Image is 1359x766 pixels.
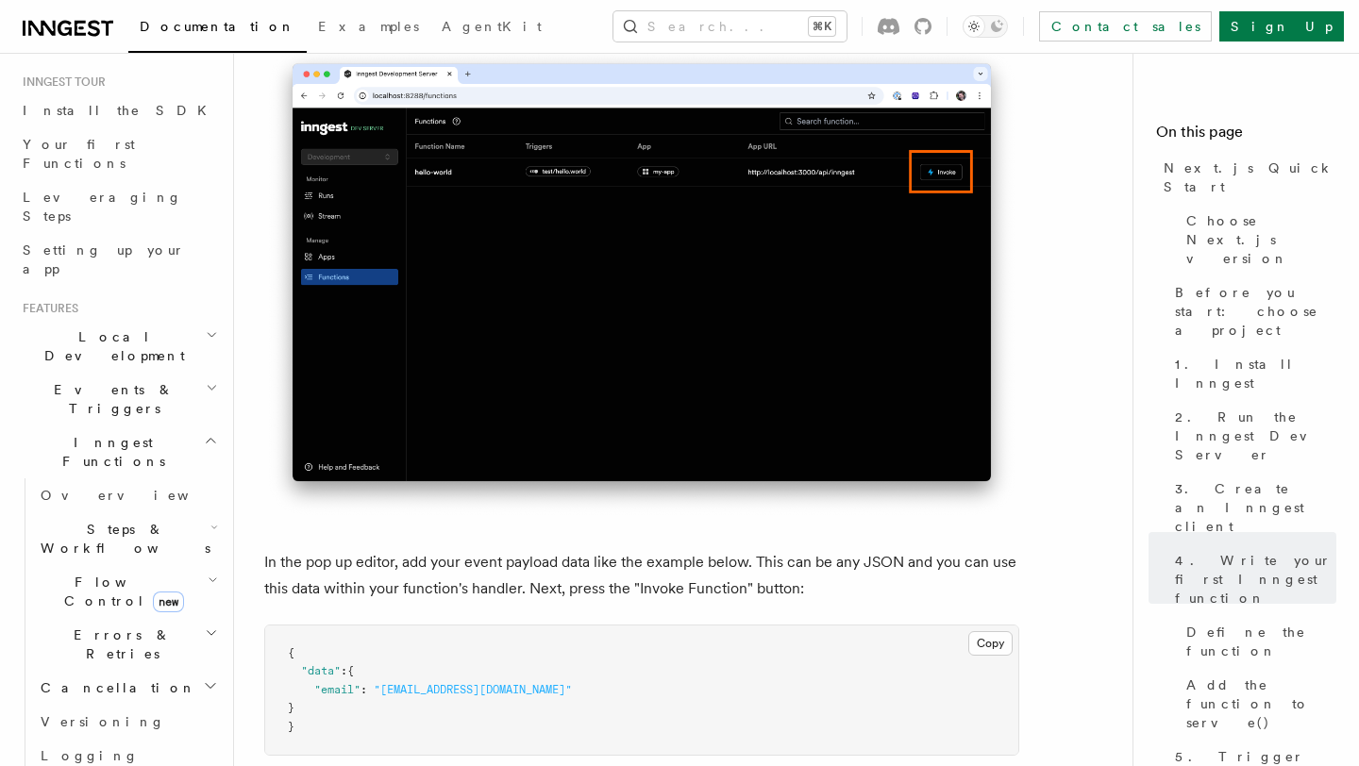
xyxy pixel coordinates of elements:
a: 1. Install Inngest [1167,347,1336,400]
span: Overview [41,488,235,503]
span: "[EMAIL_ADDRESS][DOMAIN_NAME]" [374,683,572,696]
span: { [288,646,294,659]
a: 4. Write your first Inngest function [1167,543,1336,615]
span: Features [15,301,78,316]
kbd: ⌘K [809,17,835,36]
button: Search...⌘K [613,11,847,42]
span: Examples [318,19,419,34]
button: Inngest Functions [15,425,222,478]
a: Choose Next.js version [1179,204,1336,275]
button: Flow Controlnew [33,565,222,618]
span: Next.js Quick Start [1164,158,1336,196]
span: 1. Install Inngest [1175,355,1336,392]
span: 3. Create an Inngest client [1175,479,1336,536]
button: Steps & Workflows [33,512,222,565]
span: Local Development [15,327,206,365]
a: Define the function [1179,615,1336,668]
span: 2. Run the Inngest Dev Server [1175,408,1336,464]
a: AgentKit [430,6,553,51]
p: In the pop up editor, add your event payload data like the example below. This can be any JSON an... [264,549,1019,602]
a: Documentation [128,6,307,53]
span: Logging [41,748,139,763]
span: } [288,720,294,733]
a: Versioning [33,705,222,739]
a: Next.js Quick Start [1156,151,1336,204]
button: Cancellation [33,671,222,705]
a: 2. Run the Inngest Dev Server [1167,400,1336,472]
span: new [153,591,184,612]
span: } [288,701,294,714]
span: Your first Functions [23,137,135,171]
span: 4. Write your first Inngest function [1175,551,1336,608]
span: "email" [314,683,361,696]
span: Errors & Retries [33,625,205,663]
a: Sign Up [1219,11,1344,42]
span: Leveraging Steps [23,190,182,224]
button: Events & Triggers [15,373,222,425]
span: : [341,664,347,677]
a: Examples [307,6,430,51]
span: Documentation [140,19,295,34]
span: Choose Next.js version [1186,211,1336,268]
a: Leveraging Steps [15,180,222,233]
a: 3. Create an Inngest client [1167,472,1336,543]
span: : [361,683,367,696]
span: Inngest Functions [15,433,204,471]
span: Events & Triggers [15,380,206,418]
a: Your first Functions [15,127,222,180]
a: Install the SDK [15,93,222,127]
a: Contact sales [1039,11,1212,42]
span: Inngest tour [15,75,106,90]
button: Copy [968,631,1013,656]
span: { [347,664,354,677]
button: Errors & Retries [33,618,222,671]
a: Add the function to serve() [1179,668,1336,740]
button: Local Development [15,320,222,373]
span: Install the SDK [23,103,218,118]
a: Overview [33,478,222,512]
span: Steps & Workflows [33,520,210,558]
img: Inngest Dev Server web interface's functions tab with the invoke button highlighted [264,44,1019,519]
h4: On this page [1156,121,1336,151]
a: Setting up your app [15,233,222,286]
span: Flow Control [33,573,208,610]
span: Versioning [41,714,165,729]
button: Toggle dark mode [963,15,1008,38]
span: Cancellation [33,678,196,697]
span: Before you start: choose a project [1175,283,1336,340]
span: Add the function to serve() [1186,675,1336,732]
span: AgentKit [442,19,542,34]
a: Before you start: choose a project [1167,275,1336,347]
span: Setting up your app [23,242,185,276]
span: Define the function [1186,623,1336,660]
span: "data" [301,664,341,677]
